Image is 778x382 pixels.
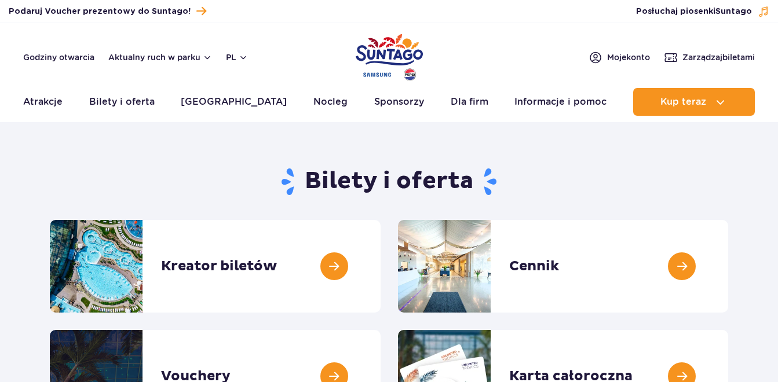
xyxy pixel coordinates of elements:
[636,6,752,17] span: Posłuchaj piosenki
[607,52,650,63] span: Moje konto
[23,88,63,116] a: Atrakcje
[356,29,423,82] a: Park of Poland
[313,88,348,116] a: Nocleg
[660,97,706,107] span: Kup teraz
[9,3,206,19] a: Podaruj Voucher prezentowy do Suntago!
[9,6,191,17] span: Podaruj Voucher prezentowy do Suntago!
[589,50,650,64] a: Mojekonto
[23,52,94,63] a: Godziny otwarcia
[181,88,287,116] a: [GEOGRAPHIC_DATA]
[664,50,755,64] a: Zarządzajbiletami
[89,88,155,116] a: Bilety i oferta
[715,8,752,16] span: Suntago
[374,88,424,116] a: Sponsorzy
[514,88,607,116] a: Informacje i pomoc
[226,52,248,63] button: pl
[636,6,769,17] button: Posłuchaj piosenkiSuntago
[633,88,755,116] button: Kup teraz
[451,88,488,116] a: Dla firm
[50,167,728,197] h1: Bilety i oferta
[682,52,755,63] span: Zarządzaj biletami
[108,53,212,62] button: Aktualny ruch w parku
